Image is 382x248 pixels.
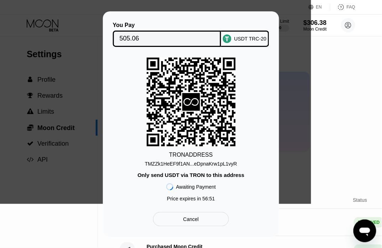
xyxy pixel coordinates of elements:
[145,158,237,167] div: TMZZk1HeEF9f1AN...eDpnaKrw1pL1vyR
[234,36,267,42] div: USDT TRC-20
[176,184,216,190] div: Awaiting Payment
[137,172,244,178] div: Only send USDT via TRON to this address
[113,22,221,28] div: You Pay
[169,152,213,158] div: TRON ADDRESS
[203,196,215,201] span: 56 : 51
[354,220,376,242] iframe: Button to launch messaging window
[167,196,215,201] div: Price expires in
[153,212,229,226] div: Cancel
[114,22,268,47] div: You PayUSDT TRC-20
[145,161,237,167] div: TMZZk1HeEF9f1AN...eDpnaKrw1pL1vyR
[183,216,199,222] div: Cancel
